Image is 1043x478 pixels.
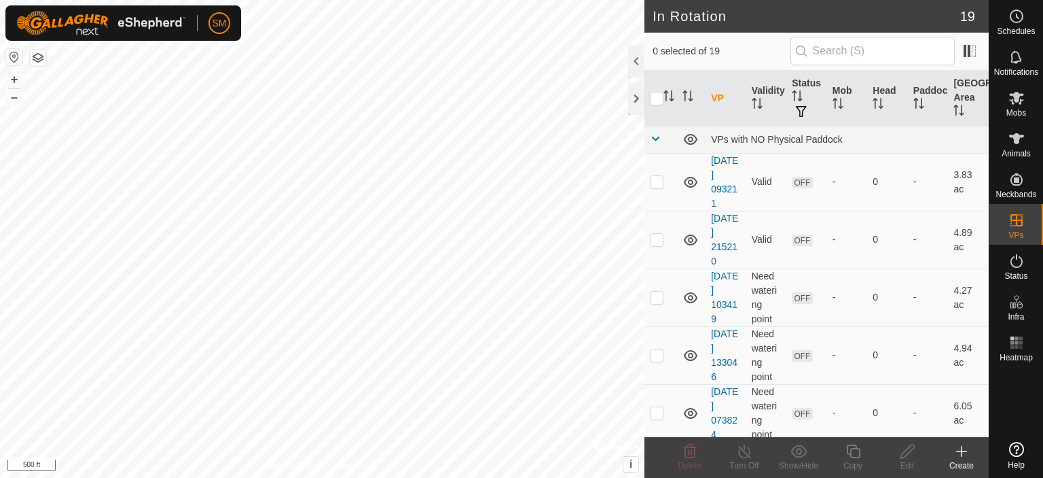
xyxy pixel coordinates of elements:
[746,71,787,126] th: Validity
[682,92,693,103] p-sorticon: Activate to sort
[335,460,376,473] a: Contact Us
[711,386,738,440] a: [DATE] 073824
[746,269,787,326] td: Need watering point
[867,71,908,126] th: Head
[711,155,738,209] a: [DATE] 093211
[1004,272,1027,280] span: Status
[826,460,880,472] div: Copy
[934,460,989,472] div: Create
[1008,313,1024,321] span: Infra
[792,292,812,304] span: OFF
[6,71,22,88] button: +
[711,271,738,324] a: [DATE] 103419
[792,235,812,246] span: OFF
[653,8,960,24] h2: In Rotation
[995,190,1036,199] span: Neckbands
[786,71,827,126] th: Status
[948,269,989,326] td: 4.27 ac
[908,153,949,211] td: -
[994,68,1038,76] span: Notifications
[960,6,975,27] span: 19
[746,384,787,442] td: Need watering point
[908,269,949,326] td: -
[790,37,955,65] input: Search (S)
[948,71,989,126] th: [GEOGRAPHIC_DATA] Area
[1006,109,1026,117] span: Mobs
[792,408,812,420] span: OFF
[832,406,862,420] div: -
[711,328,738,382] a: [DATE] 133046
[792,350,812,362] span: OFF
[771,460,826,472] div: Show/Hide
[1008,461,1025,469] span: Help
[880,460,934,472] div: Edit
[6,49,22,65] button: Reset Map
[623,457,638,472] button: i
[948,211,989,269] td: 4.89 ac
[832,175,862,189] div: -
[948,384,989,442] td: 6.05 ac
[873,100,883,111] p-sorticon: Activate to sort
[989,437,1043,475] a: Help
[269,460,320,473] a: Privacy Policy
[678,461,702,471] span: Delete
[1000,354,1033,362] span: Heatmap
[663,92,674,103] p-sorticon: Activate to sort
[997,27,1035,35] span: Schedules
[629,458,632,470] span: i
[746,153,787,211] td: Valid
[908,384,949,442] td: -
[717,460,771,472] div: Turn Off
[953,107,964,118] p-sorticon: Activate to sort
[746,211,787,269] td: Valid
[913,100,924,111] p-sorticon: Activate to sort
[832,348,862,362] div: -
[867,326,908,384] td: 0
[867,211,908,269] td: 0
[867,384,908,442] td: 0
[711,134,983,145] div: VPs with NO Physical Paddock
[752,100,763,111] p-sorticon: Activate to sort
[832,233,862,247] div: -
[16,11,186,35] img: Gallagher Logo
[1008,231,1023,239] span: VPs
[832,290,862,305] div: -
[711,213,738,267] a: [DATE] 215210
[746,326,787,384] td: Need watering point
[908,211,949,269] td: -
[867,153,908,211] td: 0
[653,44,790,58] span: 0 selected of 19
[948,153,989,211] td: 3.83 ac
[908,71,949,126] th: Paddock
[30,50,46,66] button: Map Layers
[792,92,803,103] p-sorticon: Activate to sort
[1002,150,1031,158] span: Animals
[867,269,908,326] td: 0
[6,89,22,105] button: –
[827,71,868,126] th: Mob
[706,71,746,126] th: VP
[948,326,989,384] td: 4.94 ac
[832,100,843,111] p-sorticon: Activate to sort
[908,326,949,384] td: -
[213,16,227,31] span: SM
[792,177,812,188] span: OFF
